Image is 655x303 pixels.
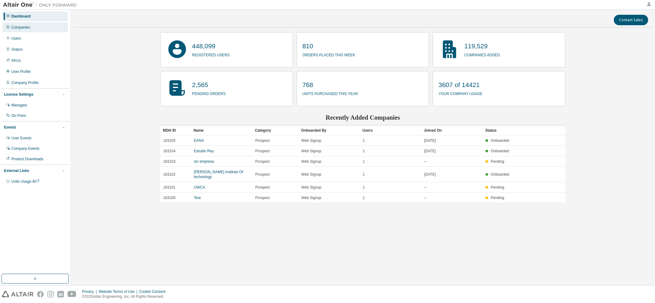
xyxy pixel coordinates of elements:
[163,149,175,153] span: 183104
[11,58,21,63] div: SKUs
[4,92,33,97] div: License Settings
[491,149,509,153] span: Onboarded
[362,126,419,135] div: Users
[47,291,54,297] img: instagram.svg
[192,80,225,90] p: 2,565
[194,196,201,200] a: Test
[302,90,358,97] p: units purchased this year
[424,159,427,164] span: --
[491,185,504,189] span: Pending
[192,51,230,58] p: registered users
[160,114,565,122] h2: Recently Added Companies
[301,138,321,143] span: Web Signup
[491,138,509,143] span: Onboarded
[11,36,21,41] div: Users
[11,80,39,85] div: Company Profile
[363,172,365,177] span: 1
[139,289,169,294] div: Cookie Consent
[193,126,250,135] div: Name
[163,138,175,143] span: 183105
[163,185,175,190] span: 183101
[194,149,214,153] a: Estudio Rey
[37,291,44,297] img: facebook.svg
[192,42,230,51] p: 448,099
[302,80,358,90] p: 768
[4,168,29,173] div: External Links
[255,185,270,190] span: Prospect
[194,159,214,164] a: sin empresa
[439,80,482,90] p: 3607 of 14421
[424,172,436,177] span: [DATE]
[255,159,270,164] span: Prospect
[255,172,270,177] span: Prospect
[194,185,205,189] a: UWCA
[491,159,504,164] span: Pending
[163,172,175,177] span: 183102
[3,2,80,8] img: Altair One
[363,138,365,143] span: 1
[82,294,169,299] p: © 2025 Altair Engineering, Inc. All Rights Reserved.
[301,195,321,200] span: Web Signup
[99,289,139,294] div: Website Terms of Use
[192,90,225,97] p: pending orders
[302,51,355,58] p: orders placed this week
[301,172,321,177] span: Web Signup
[255,138,270,143] span: Prospect
[301,126,357,135] div: Onboarded By
[163,159,175,164] span: 183103
[82,289,99,294] div: Privacy
[491,172,509,177] span: Onboarded
[424,185,427,190] span: --
[68,291,76,297] img: youtube.svg
[424,195,427,200] span: --
[424,149,436,153] span: [DATE]
[464,51,500,58] p: companies added
[302,42,355,51] p: 810
[439,90,482,97] p: your company usage
[301,149,321,153] span: Web Signup
[363,185,365,190] span: 1
[363,159,365,164] span: 1
[424,138,436,143] span: [DATE]
[194,138,204,143] a: EANA
[363,149,365,153] span: 1
[255,195,270,200] span: Prospect
[301,159,321,164] span: Web Signup
[485,126,528,135] div: Status
[424,126,480,135] div: Joined On
[11,113,26,118] div: On Prem
[11,47,23,52] div: Orders
[11,69,31,74] div: User Profile
[255,126,296,135] div: Category
[11,157,43,161] div: Product Downloads
[11,179,40,184] span: Units Usage BI
[4,125,16,130] div: Events
[301,185,321,190] span: Web Signup
[163,195,175,200] span: 183100
[491,196,504,200] span: Pending
[255,149,270,153] span: Prospect
[163,126,189,135] div: MDH ID
[11,103,27,108] div: Managed
[11,136,31,141] div: User Events
[363,195,365,200] span: 1
[11,146,39,151] div: Company Events
[57,291,64,297] img: linkedin.svg
[194,170,243,179] a: [PERSON_NAME] Institute Of technology
[464,42,500,51] p: 119,529
[2,291,33,297] img: altair_logo.svg
[614,15,648,25] button: Contact Sales
[11,14,31,19] div: Dashboard
[11,25,30,30] div: Companies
